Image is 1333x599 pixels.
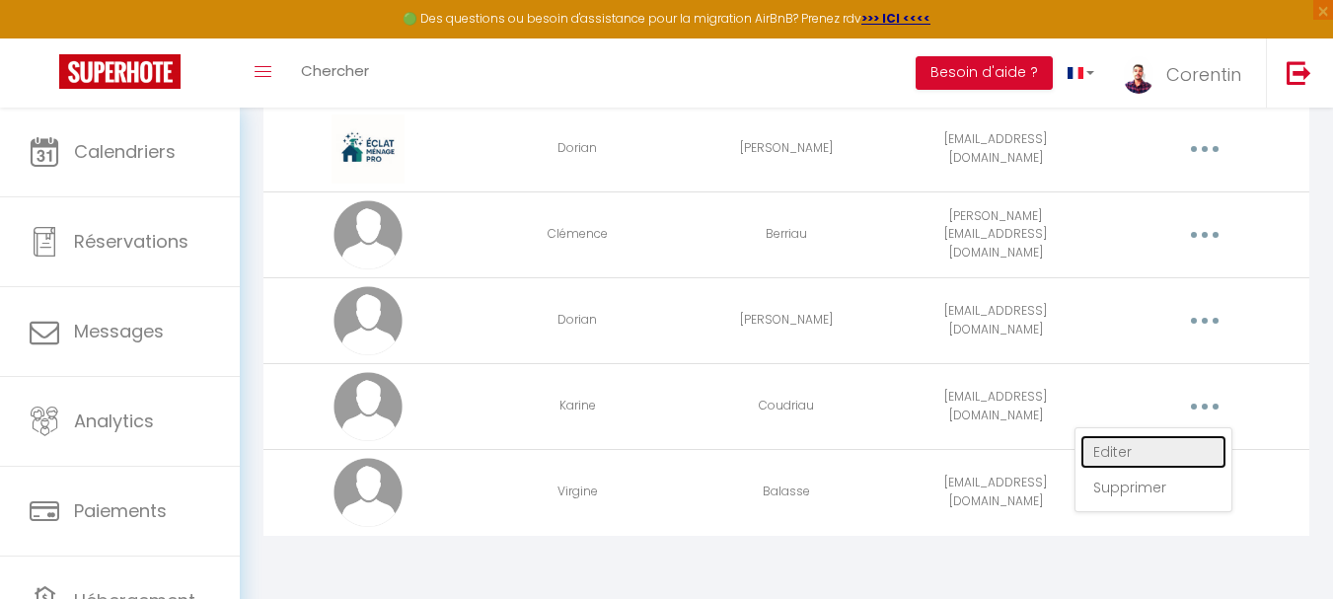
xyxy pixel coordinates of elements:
[682,277,891,363] td: [PERSON_NAME]
[301,60,369,81] span: Chercher
[1124,56,1153,95] img: ...
[473,449,682,535] td: Virgine
[682,449,891,535] td: Balasse
[333,458,403,527] img: avatar.png
[891,277,1100,363] td: [EMAIL_ADDRESS][DOMAIN_NAME]
[1080,471,1226,504] a: Supprimer
[332,114,405,184] img: 17578642384253.jpeg
[333,200,403,269] img: avatar.png
[473,363,682,449] td: Karine
[891,191,1100,277] td: [PERSON_NAME][EMAIL_ADDRESS][DOMAIN_NAME]
[74,319,164,343] span: Messages
[473,106,682,191] td: Dorian
[682,106,891,191] td: [PERSON_NAME]
[333,372,403,441] img: avatar.png
[891,106,1100,191] td: [EMAIL_ADDRESS][DOMAIN_NAME]
[74,409,154,433] span: Analytics
[1287,60,1311,85] img: logout
[891,449,1100,535] td: [EMAIL_ADDRESS][DOMAIN_NAME]
[1080,435,1226,469] a: Editer
[473,277,682,363] td: Dorian
[473,191,682,277] td: Clémence
[891,363,1100,449] td: [EMAIL_ADDRESS][DOMAIN_NAME]
[682,191,891,277] td: Berriau
[1166,62,1241,87] span: Corentin
[74,498,167,523] span: Paiements
[1109,38,1266,108] a: ... Corentin
[682,363,891,449] td: Coudriau
[861,10,930,27] a: >>> ICI <<<<
[333,286,403,355] img: avatar.png
[916,56,1053,90] button: Besoin d'aide ?
[74,139,176,164] span: Calendriers
[59,54,181,89] img: Super Booking
[74,229,188,254] span: Réservations
[286,38,384,108] a: Chercher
